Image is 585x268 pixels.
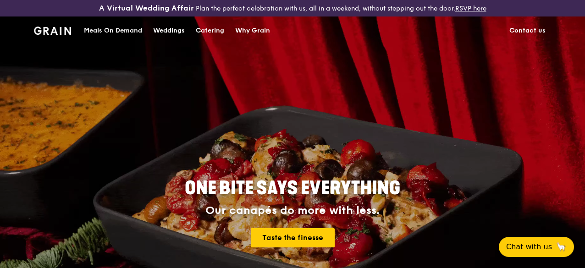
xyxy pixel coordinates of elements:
[98,4,488,13] div: Plan the perfect celebration with us, all in a weekend, without stepping out the door.
[84,17,142,44] div: Meals On Demand
[196,17,224,44] div: Catering
[148,17,190,44] a: Weddings
[34,27,71,35] img: Grain
[235,17,270,44] div: Why Grain
[230,17,276,44] a: Why Grain
[504,17,551,44] a: Contact us
[99,4,194,13] h3: A Virtual Wedding Affair
[556,241,567,252] span: 🦙
[190,17,230,44] a: Catering
[251,228,335,247] a: Taste the finesse
[506,241,552,252] span: Chat with us
[455,5,486,12] a: RSVP here
[185,177,400,199] span: ONE BITE SAYS EVERYTHING
[499,237,574,257] button: Chat with us🦙
[34,16,71,44] a: GrainGrain
[127,204,458,217] div: Our canapés do more with less.
[153,17,185,44] div: Weddings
